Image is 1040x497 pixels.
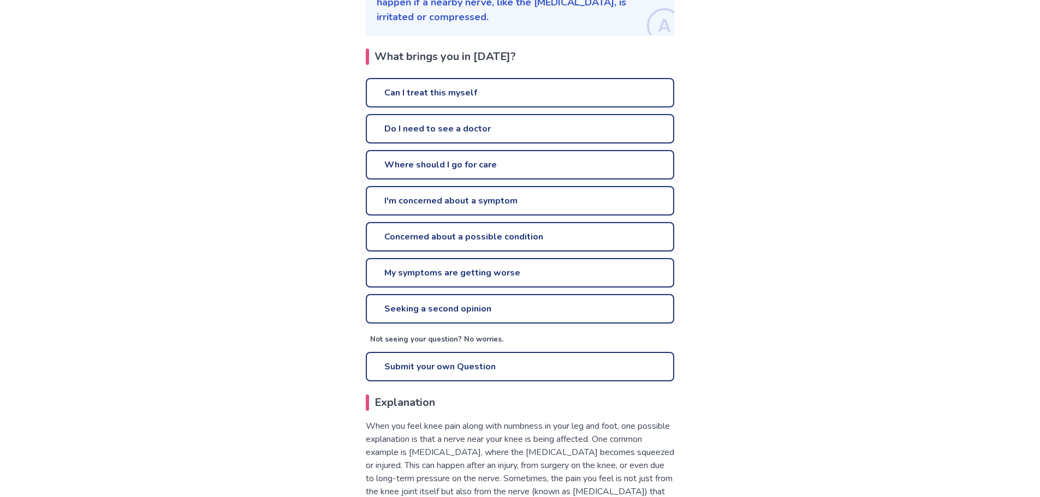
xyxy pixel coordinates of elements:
[366,394,674,411] h2: Explanation
[366,258,674,288] a: My symptoms are getting worse
[366,150,674,179] a: Where should I go for care
[366,78,674,107] a: Can I treat this myself
[366,49,674,65] h2: What brings you in [DATE]?
[370,334,674,345] p: Not seeing your question? No worries.
[366,294,674,324] a: Seeking a second opinion
[366,352,674,381] a: Submit your own Question
[366,186,674,215] a: I'm concerned about a symptom
[366,114,674,143] a: Do I need to see a doctor
[366,222,674,252] a: Concerned about a possible condition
